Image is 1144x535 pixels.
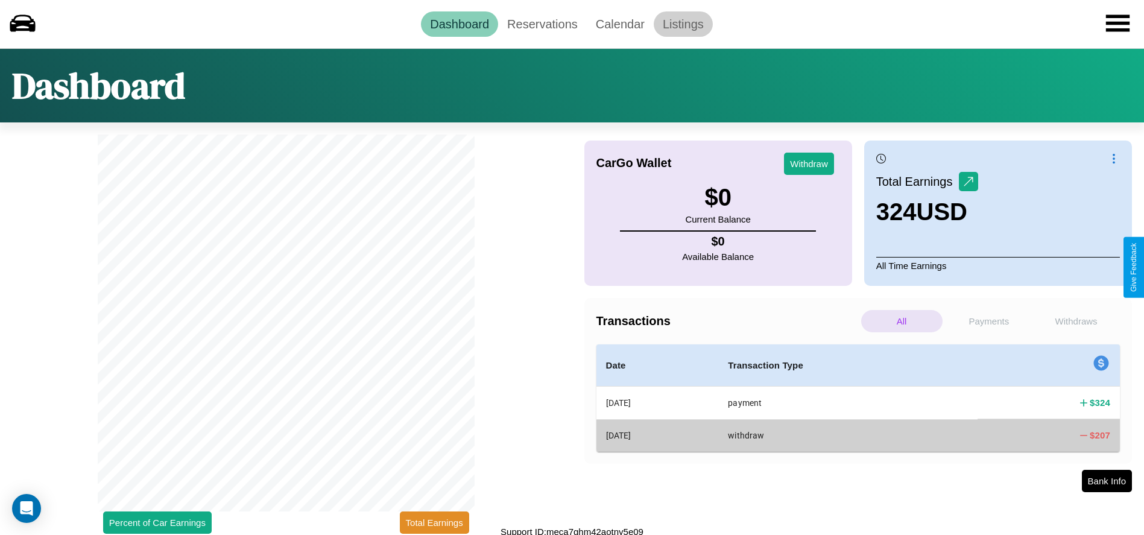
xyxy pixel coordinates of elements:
h3: 324 USD [876,198,978,226]
h1: Dashboard [12,61,185,110]
a: Listings [654,11,713,37]
p: Total Earnings [876,171,959,192]
button: Withdraw [784,153,834,175]
button: Bank Info [1082,470,1132,492]
th: [DATE] [596,387,719,420]
h4: $ 207 [1090,429,1110,442]
th: [DATE] [596,419,719,451]
h3: $ 0 [685,184,750,211]
table: simple table [596,344,1120,452]
h4: Transaction Type [728,358,968,373]
a: Calendar [587,11,654,37]
p: Current Balance [685,211,750,227]
p: Withdraws [1035,310,1117,332]
th: payment [718,387,978,420]
p: All Time Earnings [876,257,1120,274]
button: Total Earnings [400,511,469,534]
a: Dashboard [421,11,498,37]
button: Percent of Car Earnings [103,511,212,534]
a: Reservations [498,11,587,37]
p: Available Balance [682,249,754,265]
div: Give Feedback [1130,243,1138,292]
h4: $ 324 [1090,396,1110,409]
p: Payments [949,310,1030,332]
h4: Date [606,358,709,373]
p: All [861,310,943,332]
h4: Transactions [596,314,858,328]
div: Open Intercom Messenger [12,494,41,523]
th: withdraw [718,419,978,451]
h4: $ 0 [682,235,754,249]
h4: CarGo Wallet [596,156,672,170]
